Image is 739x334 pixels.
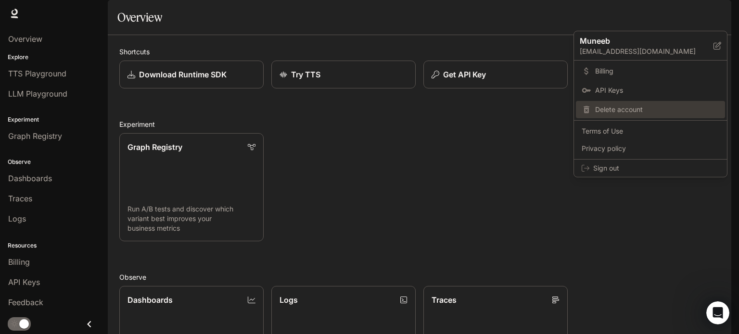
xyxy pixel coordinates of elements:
[576,62,725,80] a: Billing
[580,35,698,47] p: Muneeb
[582,126,719,136] span: Terms of Use
[595,66,719,76] span: Billing
[706,301,729,324] iframe: Intercom live chat
[593,163,719,173] span: Sign out
[576,140,725,157] a: Privacy policy
[576,101,725,118] div: Delete account
[574,160,727,177] div: Sign out
[595,86,719,95] span: API Keys
[580,47,714,56] p: [EMAIL_ADDRESS][DOMAIN_NAME]
[595,105,719,114] span: Delete account
[576,123,725,140] a: Terms of Use
[576,82,725,99] a: API Keys
[574,31,727,61] div: Muneeb[EMAIL_ADDRESS][DOMAIN_NAME]
[582,144,719,153] span: Privacy policy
